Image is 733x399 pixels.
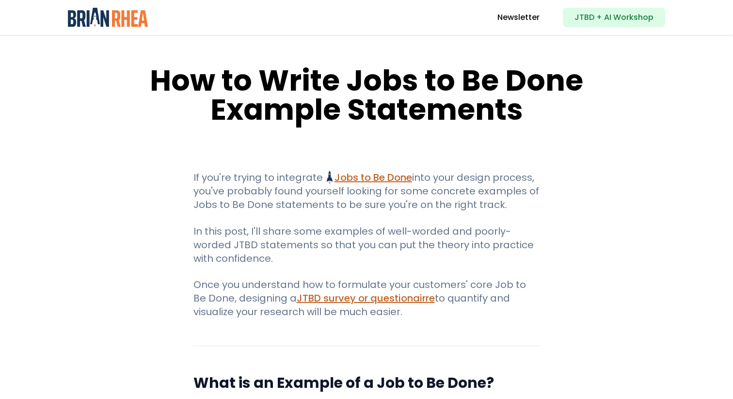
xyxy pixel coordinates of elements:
h1: How to Write Jobs to Be Done Example Statements [122,66,611,124]
img: Brian Rhea [68,8,148,27]
a: Newsletter [497,12,540,23]
p: In this post, I'll share some examples of well-worded and poorly-worded JTBD statements so that y... [193,224,540,265]
h2: What is an Example of a Job to Be Done? [193,373,540,393]
p: If you're trying to integrate into your design process, you've probably found yourself looking fo... [193,171,540,211]
a: JTBD survey or questionairre [297,291,435,305]
a: JTBD + AI Workshop [563,8,665,27]
p: Once you understand how to formulate your customers' core Job to Be Done, designing a to quantify... [193,278,540,319]
a: Jobs to Be Done [327,171,412,184]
